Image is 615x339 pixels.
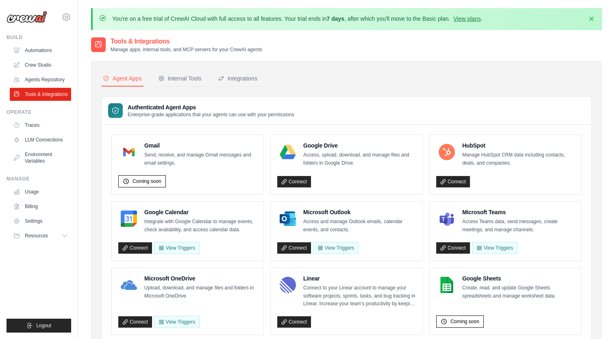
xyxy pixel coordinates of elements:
[303,141,416,150] h4: Google Drive
[453,15,480,22] a: View plans
[326,15,344,22] strong: 7 days
[121,144,137,160] img: Gmail Logo
[144,208,257,216] h4: Google Calendar
[436,242,470,254] a: Connect
[144,218,257,234] p: Integrate with Google Calendar to manage events, check availability, and access calendar data.
[7,34,71,41] div: Build
[121,277,137,293] img: Microsoft OneDrive Logo
[144,141,257,150] h4: Gmail
[154,242,200,254] button: View Triggers
[462,141,575,150] h4: HubSpot
[144,284,257,300] p: Upload, download, and manage files and folders in Microsoft OneDrive.
[280,211,296,227] img: Microsoft Outlook Logo
[436,176,470,187] a: Connect
[118,316,152,328] a: Connect
[303,151,416,167] p: Access, upload, download, and manage files and folders in Google Drive.
[10,44,71,57] a: Automations
[144,151,257,167] p: Send, receive, and manage Gmail messages and email settings.
[7,319,71,332] button: Logout
[10,200,71,213] a: Billing
[128,111,294,118] p: Enterprise-grade applications that your agents can use with your permissions
[128,103,294,111] h3: Authenticated Agent Apps
[218,74,257,83] div: Integrations
[10,215,71,228] a: Settings
[303,284,416,308] p: Connect to your Linear account to manage your software projects, sprints, tasks, and bug tracking...
[313,242,359,254] : View Triggers
[277,316,311,328] a: Connect
[133,178,161,185] span: Coming soon
[7,176,71,182] div: Manage
[154,316,200,328] : View Triggers
[277,176,311,187] a: Connect
[439,144,455,160] img: HubSpot Logo
[10,229,71,242] button: Resources
[472,242,517,254] : View Triggers
[121,211,137,227] img: Google Calendar Logo
[10,88,71,101] a: Tools & Integrations
[10,133,71,146] a: LLM Connections
[10,73,71,86] a: Agents Repository
[10,185,71,198] a: Usage
[462,151,575,167] p: Manage HubSpot CRM data including contacts, deals, and companies.
[118,242,152,254] a: Connect
[158,74,202,83] div: Internal Tools
[439,277,455,293] img: Google Sheets Logo
[103,74,142,83] div: Agent Apps
[280,277,296,293] img: Linear Logo
[303,274,416,282] h4: Linear
[101,71,143,87] button: Agent Apps
[462,284,575,300] p: Create, read, and update Google Sheets spreadsheets and manage worksheet data.
[10,59,71,72] a: Crew Studio
[111,37,262,46] h2: Tools & Integrations
[111,46,262,53] p: Manage apps, internal tools, and MCP servers for your CrewAI agents
[10,119,71,132] a: Traces
[7,109,71,115] div: Operate
[462,218,575,234] p: Access Teams data, send messages, create meetings, and manage channels.
[277,242,311,254] a: Connect
[112,15,482,23] p: You're on a free trial of CrewAI Cloud with full access to all features. Your trial ends in , aft...
[303,218,416,234] p: Access and manage Outlook emails, calendar events, and contacts.
[156,71,203,87] button: Internal Tools
[216,71,259,87] button: Integrations
[10,148,71,167] a: Environment Variables
[462,208,575,216] h4: Microsoft Teams
[450,318,479,325] span: Coming soon
[7,11,47,23] img: Logo
[462,274,575,282] h4: Google Sheets
[280,144,296,160] img: Google Drive Logo
[144,274,257,282] h4: Microsoft OneDrive
[25,233,48,239] span: Resources
[303,208,416,216] h4: Microsoft Outlook
[36,322,51,329] span: Logout
[439,211,455,227] img: Microsoft Teams Logo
